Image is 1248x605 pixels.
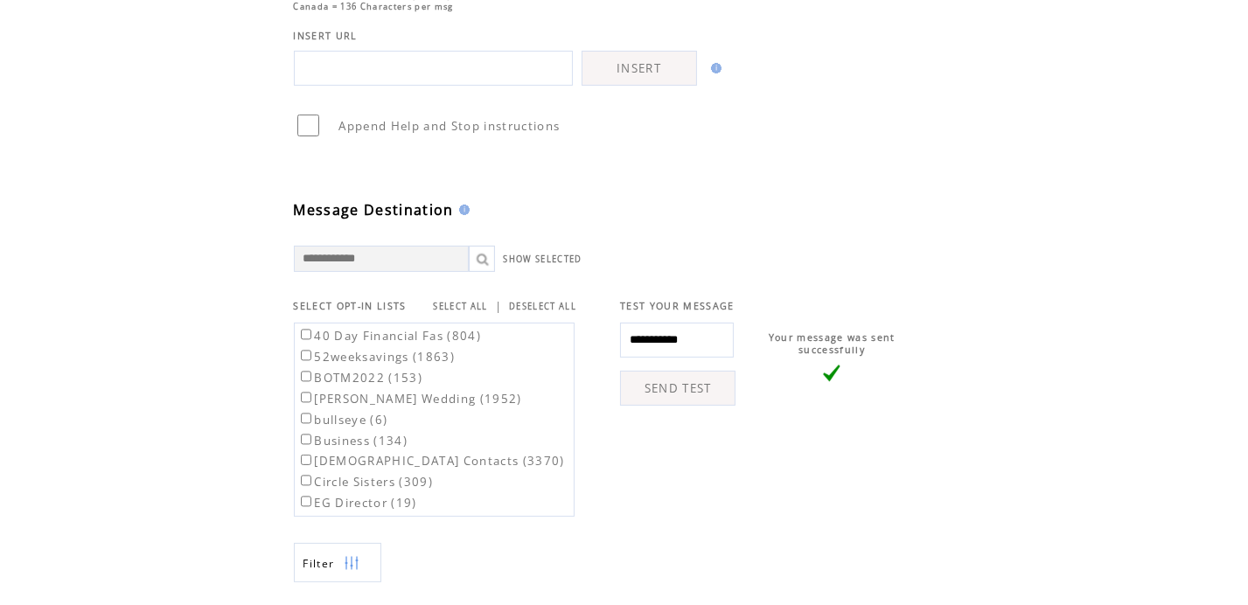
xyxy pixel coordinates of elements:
[297,349,456,365] label: 52weeksavings (1863)
[823,365,840,382] img: vLarge.png
[509,301,576,312] a: DESELECT ALL
[339,118,561,134] span: Append Help and Stop instructions
[294,543,381,582] a: Filter
[620,300,735,312] span: TEST YOUR MESSAGE
[294,30,358,42] span: INSERT URL
[301,413,312,424] input: bullseye (6)
[495,298,502,314] span: |
[294,1,454,12] span: Canada = 136 Characters per msg
[297,495,417,511] label: EG Director (19)
[769,331,896,356] span: Your message was sent successfully
[301,329,312,340] input: 40 Day Financial Fas (804)
[303,556,335,571] span: Show filters
[297,433,408,449] label: Business (134)
[301,371,312,382] input: BOTM2022 (153)
[301,392,312,403] input: [PERSON_NAME] Wedding (1952)
[294,300,407,312] span: SELECT OPT-IN LISTS
[297,453,565,469] label: [DEMOGRAPHIC_DATA] Contacts (3370)
[297,474,434,490] label: Circle Sisters (309)
[294,200,454,219] span: Message Destination
[301,455,312,466] input: [DEMOGRAPHIC_DATA] Contacts (3370)
[454,205,470,215] img: help.gif
[297,328,482,344] label: 40 Day Financial Fas (804)
[301,475,312,486] input: Circle Sisters (309)
[297,516,496,532] label: EGC Commitment Card (163)
[301,350,312,361] input: 52weeksavings (1863)
[344,544,359,583] img: filters.png
[582,51,697,86] a: INSERT
[301,496,312,507] input: EG Director (19)
[706,63,722,73] img: help.gif
[434,301,488,312] a: SELECT ALL
[297,370,423,386] label: BOTM2022 (153)
[297,391,522,407] label: [PERSON_NAME] Wedding (1952)
[504,254,582,265] a: SHOW SELECTED
[620,371,736,406] a: SEND TEST
[301,434,312,445] input: Business (134)
[297,412,388,428] label: bullseye (6)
